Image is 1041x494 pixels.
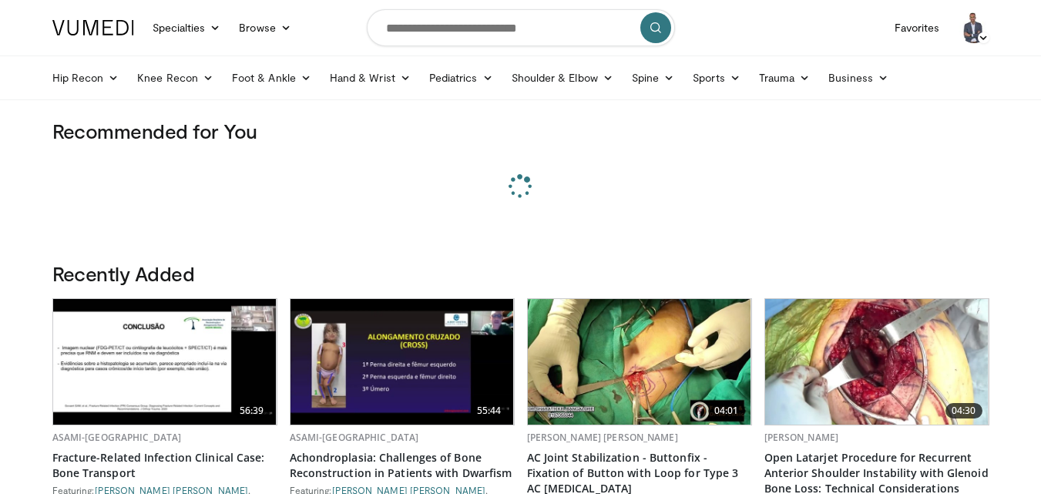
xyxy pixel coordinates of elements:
[52,450,277,481] a: Fracture-Related Infection Clinical Case: Bone Transport
[52,261,989,286] h3: Recently Added
[420,62,502,93] a: Pediatrics
[52,20,134,35] img: VuMedi Logo
[367,9,675,46] input: Search topics, interventions
[959,12,989,43] img: Avatar
[223,62,321,93] a: Foot & Ankle
[143,12,230,43] a: Specialties
[885,12,949,43] a: Favorites
[53,299,277,425] img: 7827b68c-edda-4073-a757-b2e2fb0a5246.620x360_q85_upscale.jpg
[764,431,839,444] a: [PERSON_NAME]
[230,12,301,43] a: Browse
[708,403,745,418] span: 04:01
[52,431,182,444] a: ASAMI-[GEOGRAPHIC_DATA]
[290,299,514,425] a: 55:44
[819,62,898,93] a: Business
[290,450,515,481] a: Achondroplasia: Challenges of Bone Reconstruction in Patients with Dwarfism
[321,62,420,93] a: Hand & Wrist
[765,299,989,425] img: 2b2da37e-a9b6-423e-b87e-b89ec568d167.620x360_q85_upscale.jpg
[43,62,129,93] a: Hip Recon
[750,62,820,93] a: Trauma
[471,403,508,418] span: 55:44
[233,403,270,418] span: 56:39
[290,431,419,444] a: ASAMI-[GEOGRAPHIC_DATA]
[502,62,623,93] a: Shoulder & Elbow
[528,299,751,425] img: c2f644dc-a967-485d-903d-283ce6bc3929.620x360_q85_upscale.jpg
[765,299,989,425] a: 04:30
[528,299,751,425] a: 04:01
[527,431,678,444] a: [PERSON_NAME] [PERSON_NAME]
[128,62,223,93] a: Knee Recon
[623,62,683,93] a: Spine
[53,299,277,425] a: 56:39
[290,299,514,425] img: 4f2bc282-22c3-41e7-a3f0-d3b33e5d5e41.620x360_q85_upscale.jpg
[683,62,750,93] a: Sports
[945,403,982,418] span: 04:30
[52,119,989,143] h3: Recommended for You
